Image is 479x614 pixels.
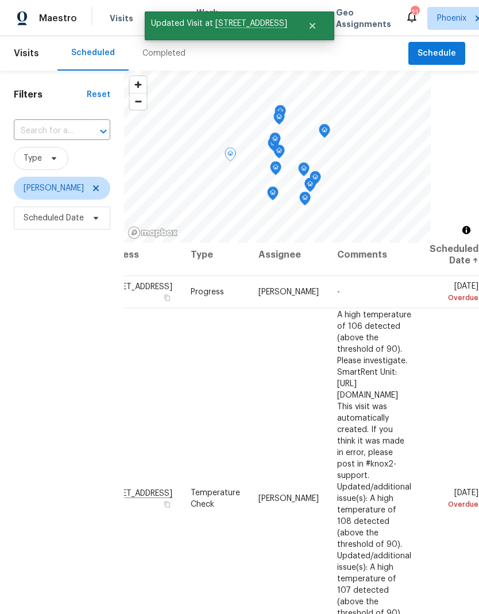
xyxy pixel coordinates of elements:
div: Map marker [299,192,311,209]
div: Overdue [430,292,478,304]
div: 21 [411,7,419,18]
span: - [337,288,340,296]
div: Overdue [430,498,478,510]
div: Map marker [273,111,285,129]
span: Schedule [418,46,456,61]
span: Scheduled Date [24,212,84,224]
div: Scheduled [71,47,115,59]
th: Scheduled Date ↑ [420,234,479,276]
span: Visits [14,41,39,66]
span: Visits [110,13,133,24]
th: Address [100,234,181,276]
a: Mapbox homepage [128,226,178,239]
div: Map marker [270,161,281,179]
span: Phoenix [437,13,466,24]
h1: Filters [14,89,87,100]
div: Map marker [267,186,279,204]
span: Toggle attribution [463,224,470,236]
button: Schedule [408,42,465,65]
span: Progress [191,288,224,296]
div: Map marker [298,162,310,180]
div: Map marker [304,178,316,196]
button: Close [293,14,331,37]
span: Maestro [39,13,77,24]
span: [DATE] [430,282,478,304]
button: Open [95,123,111,139]
th: Assignee [249,234,328,276]
span: [PERSON_NAME] [258,494,319,502]
div: Map marker [269,133,281,150]
span: Updated Visit at [145,11,293,36]
span: [STREET_ADDRESS] [101,283,172,291]
input: Search for an address... [14,122,78,140]
button: Copy Address [162,293,172,303]
span: [PERSON_NAME] [258,288,319,296]
span: Geo Assignments [336,7,391,30]
span: Work Orders [196,7,226,30]
div: Map marker [319,124,330,142]
div: Map marker [273,145,285,162]
span: Type [24,153,42,164]
div: Completed [142,48,186,59]
button: Toggle attribution [459,223,473,237]
span: Zoom out [130,94,146,110]
button: Zoom out [130,93,146,110]
div: Map marker [310,171,321,189]
button: Zoom in [130,76,146,93]
span: [DATE] [430,488,478,510]
th: Comments [328,234,420,276]
div: Map marker [275,105,286,123]
canvas: Map [124,71,431,243]
div: Map marker [225,147,236,165]
button: Copy Address [162,499,172,509]
span: [PERSON_NAME] [24,182,84,194]
div: Reset [87,89,110,100]
span: Temperature Check [191,488,240,508]
th: Type [181,234,249,276]
div: Map marker [268,137,279,155]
